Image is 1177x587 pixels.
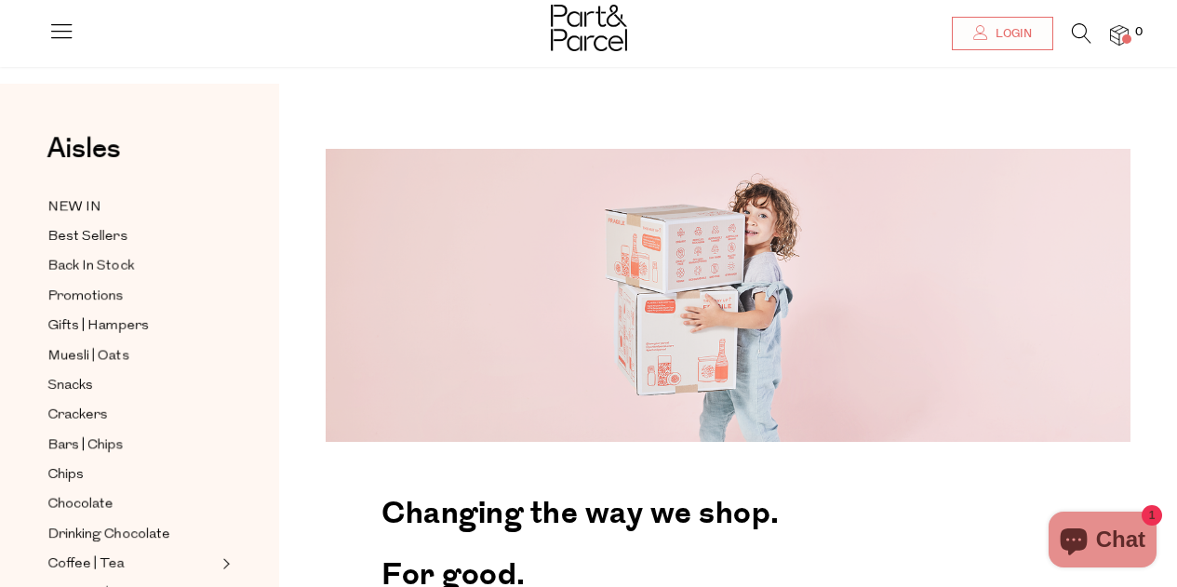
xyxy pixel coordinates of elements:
[1110,25,1129,45] a: 0
[47,135,121,181] a: Aisles
[47,196,101,219] span: NEW IN
[47,195,217,219] a: NEW IN
[1043,512,1162,572] inbox-online-store-chat: Shopify online store chat
[47,553,217,576] a: Coffee | Tea
[47,286,124,308] span: Promotions
[326,149,1130,442] img: 220427_Part_Parcel-0698-1344x490.png
[47,226,127,248] span: Best Sellers
[47,375,93,397] span: Snacks
[47,523,217,546] a: Drinking Chocolate
[47,434,124,457] span: Bars | Chips
[47,554,125,576] span: Coffee | Tea
[47,344,217,367] a: Muesli | Oats
[47,345,129,367] span: Muesli | Oats
[381,479,1075,540] h2: Changing the way we shop.
[47,404,217,427] a: Crackers
[47,255,217,278] a: Back In Stock
[47,315,149,338] span: Gifts | Hampers
[47,463,217,487] a: Chips
[47,374,217,397] a: Snacks
[952,17,1053,50] a: Login
[47,314,217,338] a: Gifts | Hampers
[47,405,108,427] span: Crackers
[551,5,627,51] img: Part&Parcel
[47,524,170,546] span: Drinking Chocolate
[47,285,217,308] a: Promotions
[47,128,121,169] span: Aisles
[47,256,134,278] span: Back In Stock
[47,493,217,516] a: Chocolate
[47,464,84,487] span: Chips
[47,494,114,516] span: Chocolate
[47,434,217,457] a: Bars | Chips
[218,553,231,575] button: Expand/Collapse Coffee | Tea
[991,26,1032,42] span: Login
[47,225,217,248] a: Best Sellers
[1130,24,1147,41] span: 0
